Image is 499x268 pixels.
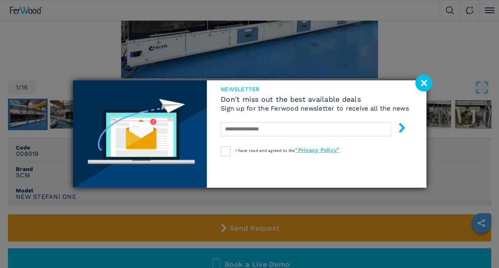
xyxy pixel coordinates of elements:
[389,120,407,138] button: submit-button
[221,96,409,103] span: Don't miss out the best available deals
[235,148,339,153] span: I have read and agreed to the
[221,105,409,112] h6: Sign up for the Ferwood newsletter to receive all the news
[295,147,339,153] a: “Privacy Policy”
[73,80,207,188] img: Newsletter image
[221,86,409,92] span: newsletter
